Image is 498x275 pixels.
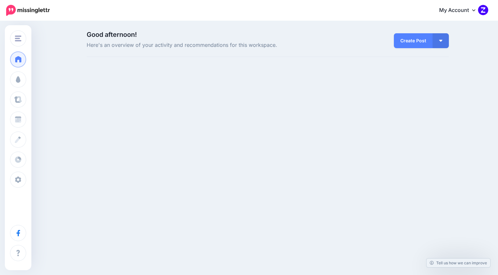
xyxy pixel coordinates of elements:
span: Good afternoon! [87,31,137,38]
a: Create Post [394,33,433,48]
a: Tell us how we can improve [427,259,490,267]
img: menu.png [15,36,21,41]
span: Here's an overview of your activity and recommendations for this workspace. [87,41,325,49]
img: arrow-down-white.png [439,40,442,42]
a: My Account [433,3,488,18]
img: Missinglettr [6,5,50,16]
